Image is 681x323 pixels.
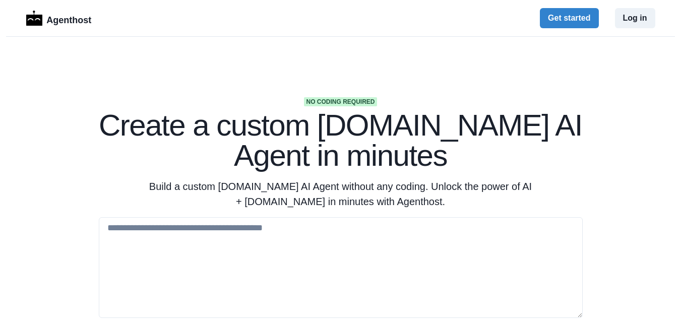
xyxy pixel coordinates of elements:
a: LogoAgenthost [26,10,92,27]
p: Build a custom [DOMAIN_NAME] AI Agent without any coding. Unlock the power of AI + [DOMAIN_NAME] ... [147,179,534,209]
h1: Create a custom [DOMAIN_NAME] AI Agent in minutes [99,110,583,171]
p: Agenthost [46,10,91,27]
img: Logo [26,11,43,26]
button: Log in [615,8,655,28]
span: No coding required [304,97,377,106]
button: Get started [540,8,598,28]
